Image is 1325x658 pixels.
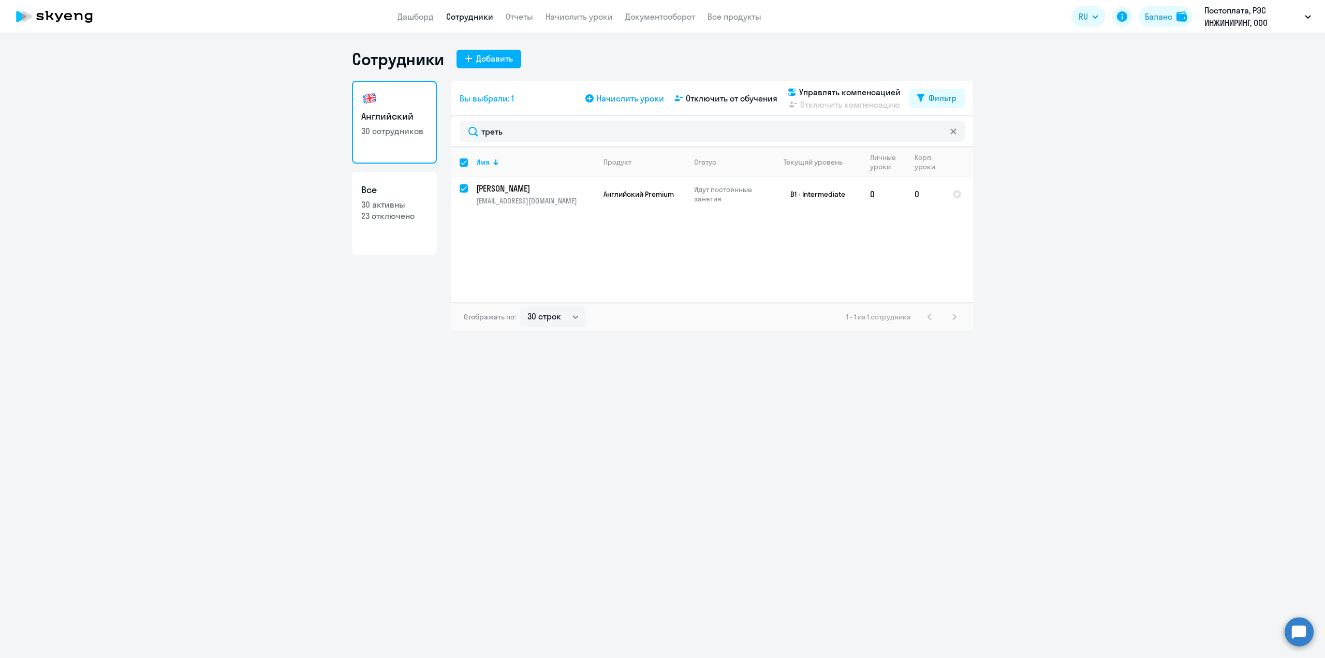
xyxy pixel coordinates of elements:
[1139,6,1193,27] button: Балансbalance
[476,183,595,194] a: [PERSON_NAME]
[870,153,896,171] div: Личные уроки
[694,157,716,167] div: Статус
[361,210,428,222] p: 23 отключено
[1199,4,1316,29] button: Постоплата, РЭС ИНЖИНИРИНГ, ООО
[460,121,965,142] input: Поиск по имени, email, продукту или статусу
[915,153,935,171] div: Корп. уроки
[906,177,944,211] td: 0
[1071,6,1106,27] button: RU
[361,90,378,107] img: english
[397,11,434,22] a: Дашборд
[1176,11,1187,22] img: balance
[915,153,944,171] div: Корп. уроки
[476,157,595,167] div: Имя
[603,157,631,167] div: Продукт
[1145,10,1172,23] div: Баланс
[929,92,956,104] div: Фильтр
[799,86,901,98] span: Управлять компенсацией
[476,157,490,167] div: Имя
[603,189,674,199] span: Английский Premium
[446,11,493,22] a: Сотрудники
[784,157,843,167] div: Текущий уровень
[686,92,777,105] span: Отключить от обучения
[597,92,664,105] span: Начислить уроки
[352,172,437,255] a: Все30 активны23 отключено
[352,81,437,164] a: Английский30 сотрудников
[476,183,593,194] p: [PERSON_NAME]
[765,177,862,211] td: B1 - Intermediate
[1079,10,1088,23] span: RU
[625,11,695,22] a: Документооборот
[694,157,765,167] div: Статус
[361,183,428,197] h3: Все
[1204,4,1301,29] p: Постоплата, РЭС ИНЖИНИРИНГ, ООО
[506,11,533,22] a: Отчеты
[846,312,911,321] span: 1 - 1 из 1 сотрудника
[464,312,516,321] span: Отображать по:
[708,11,761,22] a: Все продукты
[603,157,685,167] div: Продукт
[476,196,595,206] p: [EMAIL_ADDRESS][DOMAIN_NAME]
[476,52,513,65] div: Добавить
[774,157,861,167] div: Текущий уровень
[361,110,428,123] h3: Английский
[361,199,428,210] p: 30 активны
[457,50,521,68] button: Добавить
[909,89,965,108] button: Фильтр
[460,92,514,105] span: Вы выбрали: 1
[694,185,765,203] p: Идут постоянные занятия
[361,125,428,137] p: 30 сотрудников
[546,11,613,22] a: Начислить уроки
[862,177,906,211] td: 0
[352,49,444,69] h1: Сотрудники
[870,153,906,171] div: Личные уроки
